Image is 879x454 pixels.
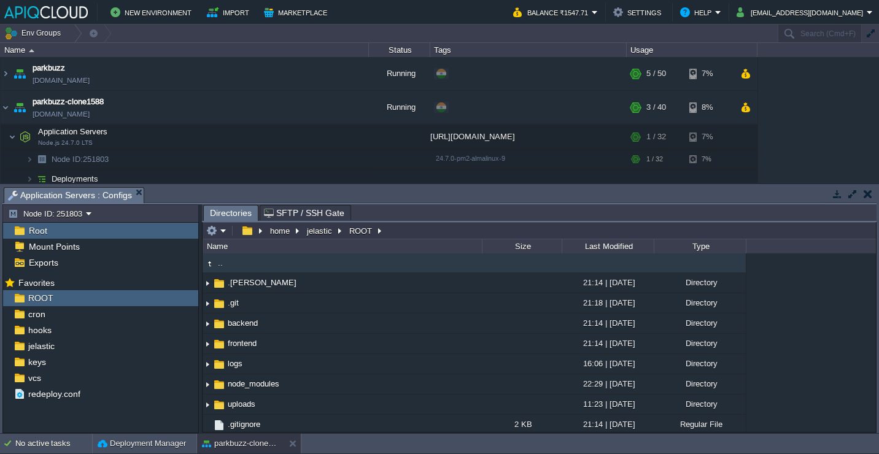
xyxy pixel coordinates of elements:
img: AMDAwAAAACH5BAEAAAAALAAAAAABAAEAAAICRAEAOw== [203,334,212,353]
div: 21:14 | [DATE] [562,273,654,292]
div: Type [655,239,746,253]
a: Mount Points [26,241,82,252]
a: Deployments [50,174,100,184]
div: Usage [627,43,757,57]
img: AMDAwAAAACH5BAEAAAAALAAAAAABAAEAAAICRAEAOw== [212,418,226,432]
div: Status [370,43,430,57]
img: AMDAwAAAACH5BAEAAAAALAAAAAABAAEAAAICRAEAOw== [203,375,212,394]
div: 8% [689,91,729,124]
img: AMDAwAAAACH5BAEAAAAALAAAAAABAAEAAAICRAEAOw== [212,277,226,290]
img: AMDAwAAAACH5BAEAAAAALAAAAAABAAEAAAICRAEAOw== [212,358,226,371]
div: 7% [689,125,729,149]
a: cron [26,309,47,320]
a: keys [26,356,48,367]
img: AMDAwAAAACH5BAEAAAAALAAAAAABAAEAAAICRAEAOw== [33,150,50,169]
span: .. [216,258,225,268]
span: Favorites [16,277,56,288]
img: AMDAwAAAACH5BAEAAAAALAAAAAABAAEAAAICRAEAOw== [11,57,28,90]
img: APIQCloud [4,6,88,18]
button: Env Groups [4,25,65,42]
span: Directories [210,206,252,221]
div: 21:14 | [DATE] [562,314,654,333]
span: redeploy.conf [26,388,82,399]
a: node_modules [226,379,281,389]
a: ROOT [26,293,55,304]
img: AMDAwAAAACH5BAEAAAAALAAAAAABAAEAAAICRAEAOw== [212,398,226,412]
div: 7% [689,150,729,169]
button: Marketplace [264,5,331,20]
img: AMDAwAAAACH5BAEAAAAALAAAAAABAAEAAAICRAEAOw== [1,91,10,124]
div: Directory [654,374,746,393]
button: Import [207,5,253,20]
img: AMDAwAAAACH5BAEAAAAALAAAAAABAAEAAAICRAEAOw== [1,57,10,90]
img: AMDAwAAAACH5BAEAAAAALAAAAAABAAEAAAICRAEAOw== [203,415,212,434]
img: AMDAwAAAACH5BAEAAAAALAAAAAABAAEAAAICRAEAOw== [203,314,212,333]
a: vcs [26,372,43,383]
div: 11:23 | [DATE] [562,394,654,414]
button: parkbuzz-clone1588 [202,437,279,450]
div: Directory [654,314,746,333]
div: 21:14 | [DATE] [562,415,654,434]
span: Application Servers : Configs [8,188,132,203]
div: 16:06 | [DATE] [562,354,654,373]
div: 1 / 32 [646,125,666,149]
span: 24.7.0-pm2-almalinux-9 [436,155,505,162]
a: jelastic [26,340,56,352]
button: New Environment [110,5,195,20]
img: AMDAwAAAACH5BAEAAAAALAAAAAABAAEAAAICRAEAOw== [29,49,34,52]
a: .[PERSON_NAME] [226,277,298,288]
span: Node.js 24.7.0 LTS [38,139,93,147]
img: AMDAwAAAACH5BAEAAAAALAAAAAABAAEAAAICRAEAOw== [212,378,226,391]
span: Node ID: [52,155,83,164]
div: [URL][DOMAIN_NAME] [430,125,627,149]
div: Regular File [654,415,746,434]
a: .git [226,298,241,308]
a: backend [226,318,260,328]
button: Deployment Manager [98,437,186,450]
img: AMDAwAAAACH5BAEAAAAALAAAAAABAAEAAAICRAEAOw== [212,317,226,331]
img: AMDAwAAAACH5BAEAAAAALAAAAAABAAEAAAICRAEAOw== [212,337,226,351]
span: 251803 [50,154,110,164]
div: Directory [654,354,746,373]
button: jelastic [305,225,335,236]
img: AMDAwAAAACH5BAEAAAAALAAAAAABAAEAAAICRAEAOw== [9,125,16,149]
img: AMDAwAAAACH5BAEAAAAALAAAAAABAAEAAAICRAEAOw== [26,169,33,188]
span: Root [26,225,49,236]
button: home [268,225,293,236]
img: AMDAwAAAACH5BAEAAAAALAAAAAABAAEAAAICRAEAOw== [203,395,212,414]
a: .gitignore [226,419,262,429]
div: Running [369,57,430,90]
button: Node ID: 251803 [8,208,86,219]
div: 3 / 40 [646,91,666,124]
div: Running [369,91,430,124]
a: hooks [26,325,53,336]
button: ROOT [347,225,375,236]
a: parkbuzz [33,62,65,74]
div: Tags [431,43,626,57]
a: uploads [226,399,257,409]
button: Balance ₹1547.71 [513,5,592,20]
a: [DOMAIN_NAME] [33,108,90,120]
a: frontend [226,338,258,348]
div: Name [204,239,482,253]
div: Last Modified [563,239,654,253]
div: Directory [654,273,746,292]
img: AMDAwAAAACH5BAEAAAAALAAAAAABAAEAAAICRAEAOw== [26,150,33,169]
div: Directory [654,293,746,312]
div: Size [483,239,562,253]
img: AMDAwAAAACH5BAEAAAAALAAAAAABAAEAAAICRAEAOw== [203,274,212,293]
img: AMDAwAAAACH5BAEAAAAALAAAAAABAAEAAAICRAEAOw== [203,257,216,271]
div: 2 KB [482,415,562,434]
div: 21:14 | [DATE] [562,334,654,353]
